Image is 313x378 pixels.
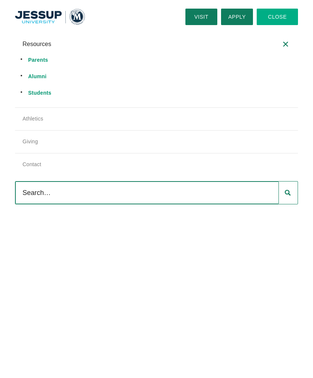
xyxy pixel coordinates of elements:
a: Visit [185,9,217,25]
a: Home [15,9,85,25]
span: Resources [23,40,51,48]
img: Multnomah University Logo [15,9,85,25]
a: Contact [15,153,298,176]
input: Search [15,182,279,204]
a: Students [28,90,51,96]
button: Close [257,9,298,25]
a: Parents [28,57,48,63]
a: Apply [221,9,253,25]
a: Giving [15,130,298,153]
a: Alumni [28,73,47,79]
a: Athletics [15,107,298,130]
